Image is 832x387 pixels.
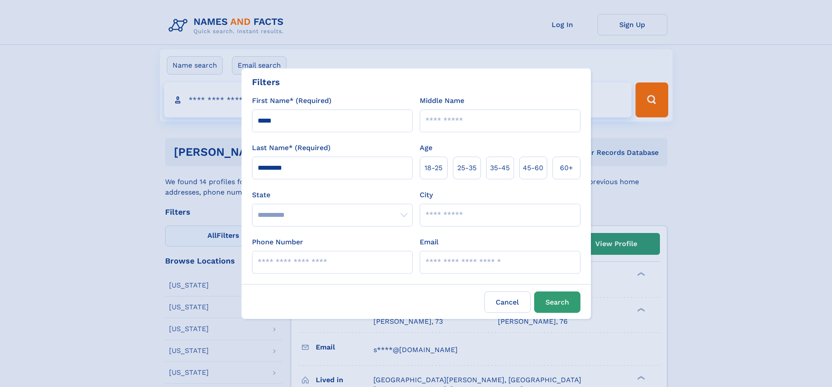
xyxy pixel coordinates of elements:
[420,190,433,200] label: City
[420,237,438,247] label: Email
[490,163,510,173] span: 35‑45
[560,163,573,173] span: 60+
[252,190,413,200] label: State
[457,163,476,173] span: 25‑35
[420,96,464,106] label: Middle Name
[252,237,303,247] label: Phone Number
[252,143,331,153] label: Last Name* (Required)
[252,75,280,89] div: Filters
[523,163,543,173] span: 45‑60
[252,96,331,106] label: First Name* (Required)
[420,143,432,153] label: Age
[534,291,580,313] button: Search
[484,291,531,313] label: Cancel
[425,163,442,173] span: 18‑25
